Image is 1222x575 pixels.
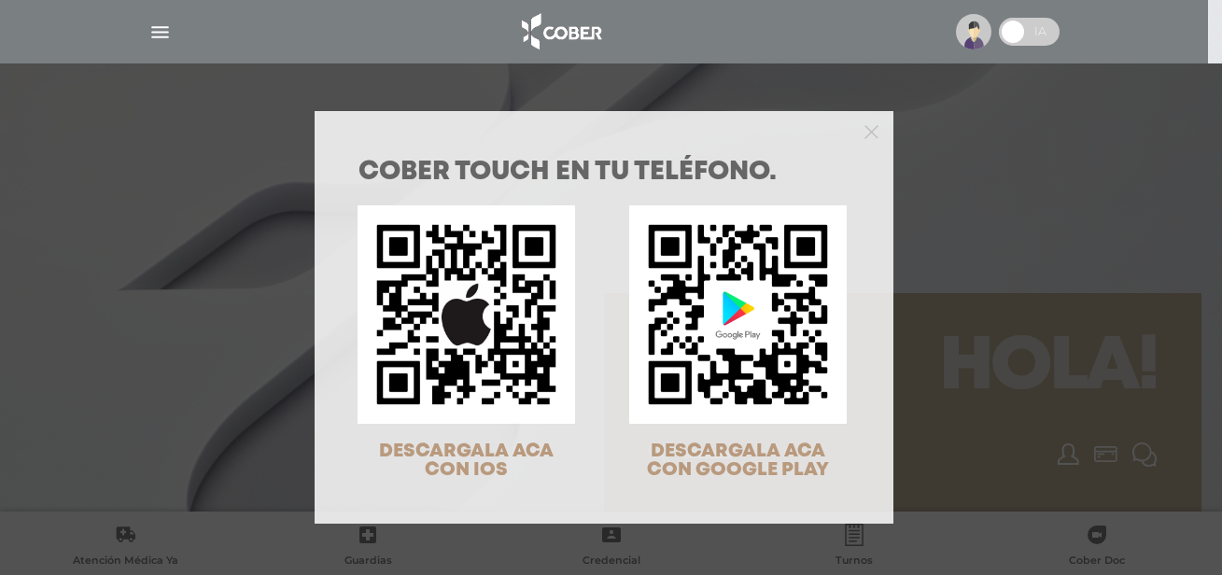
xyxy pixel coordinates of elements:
img: qr-code [629,205,847,423]
h1: COBER TOUCH en tu teléfono. [358,160,850,186]
button: Close [864,122,878,139]
img: qr-code [358,205,575,423]
span: DESCARGALA ACA CON GOOGLE PLAY [647,442,829,479]
span: DESCARGALA ACA CON IOS [379,442,554,479]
